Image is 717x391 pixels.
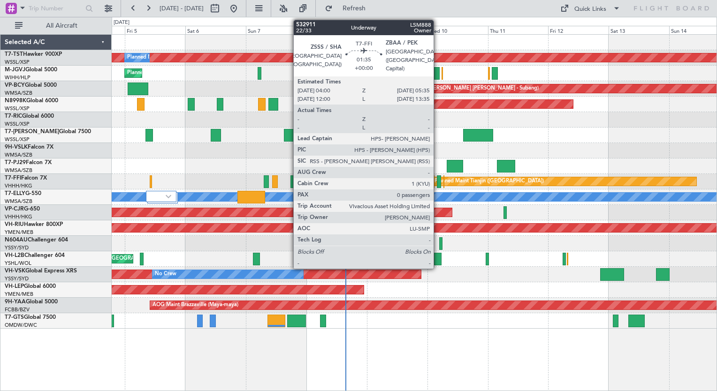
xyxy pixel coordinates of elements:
a: 9H-VSLKFalcon 7X [5,144,53,150]
a: WMSA/SZB [5,198,32,205]
a: WSSL/XSP [5,59,30,66]
a: T7-RICGlobal 6000 [5,113,54,119]
a: YMEN/MEB [5,229,33,236]
span: N604AU [5,237,28,243]
span: VP-BCY [5,83,25,88]
input: Trip Number [29,1,83,15]
a: WIHH/HLP [5,74,31,81]
span: T7-RIC [5,113,22,119]
div: Planned Maint [GEOGRAPHIC_DATA] (Seletar) [127,66,237,80]
span: All Aircraft [24,23,99,29]
a: YSHL/WOL [5,260,31,267]
a: N8998KGlobal 6000 [5,98,58,104]
div: Fri 5 [125,26,185,34]
a: YSSY/SYD [5,275,29,282]
div: Quick Links [574,5,606,14]
span: T7-PJ29 [5,160,26,165]
span: VH-VSK [5,268,25,274]
span: VP-CJR [5,206,24,212]
div: Planned Maint [127,51,161,65]
a: T7-[PERSON_NAME]Global 7500 [5,129,91,135]
a: YMEN/MEB [5,291,33,298]
a: WSSL/XSP [5,136,30,143]
div: Wed 10 [427,26,488,34]
div: Tue 9 [367,26,427,34]
span: VH-LEP [5,284,24,289]
a: FCBB/BZV [5,306,30,313]
div: Sat 13 [609,26,669,34]
a: N604AUChallenger 604 [5,237,68,243]
span: VH-RIU [5,222,24,227]
button: All Aircraft [10,18,102,33]
div: Unplanned Maint [GEOGRAPHIC_DATA] (Sultan [PERSON_NAME] [PERSON_NAME] - Subang) [313,82,539,96]
div: Sat 6 [185,26,246,34]
span: VH-L2B [5,253,24,258]
a: VP-CJRG-650 [5,206,40,212]
span: [DATE] - [DATE] [160,4,204,13]
a: WMSA/SZB [5,167,32,174]
div: Fri 12 [548,26,609,34]
span: 9H-YAA [5,299,26,305]
a: T7-ELLYG-550 [5,191,41,196]
a: WSSL/XSP [5,105,30,112]
a: WMSA/SZB [5,151,32,158]
button: Quick Links [556,1,625,16]
div: AOG Maint Brazzaville (Maya-maya) [153,298,238,312]
a: VH-RIUHawker 800XP [5,222,63,227]
a: T7-PJ29Falcon 7X [5,160,52,165]
div: Thu 11 [488,26,549,34]
a: VH-L2BChallenger 604 [5,253,65,258]
a: OMDW/DWC [5,322,37,329]
a: VHHH/HKG [5,182,32,189]
a: VH-LEPGlobal 6000 [5,284,56,289]
a: T7-TSTHawker 900XP [5,52,62,57]
a: T7-GTSGlobal 7500 [5,315,56,320]
span: T7-ELLY [5,191,25,196]
a: WMSA/SZB [5,90,32,97]
span: 9H-VSLK [5,144,28,150]
a: VH-VSKGlobal Express XRS [5,268,77,274]
div: [DATE] [114,19,130,27]
a: YSSY/SYD [5,244,29,251]
span: T7-FFI [5,175,21,181]
span: N8998K [5,98,26,104]
img: arrow-gray.svg [166,195,171,198]
div: Mon 8 [306,26,367,34]
a: 9H-YAAGlobal 5000 [5,299,58,305]
a: T7-FFIFalcon 7X [5,175,47,181]
a: VHHH/HKG [5,213,32,220]
span: Refresh [335,5,374,12]
span: M-JGVJ [5,67,25,73]
span: T7-GTS [5,315,24,320]
span: T7-[PERSON_NAME] [5,129,59,135]
div: No Crew [155,267,176,281]
span: T7-TST [5,52,23,57]
button: Refresh [320,1,377,16]
div: Planned Maint Tianjin ([GEOGRAPHIC_DATA]) [435,174,544,188]
a: WSSL/XSP [5,120,30,128]
a: M-JGVJGlobal 5000 [5,67,57,73]
div: Planned Maint [GEOGRAPHIC_DATA] (Seletar) [309,97,419,111]
a: VP-BCYGlobal 5000 [5,83,57,88]
div: Sun 7 [246,26,306,34]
